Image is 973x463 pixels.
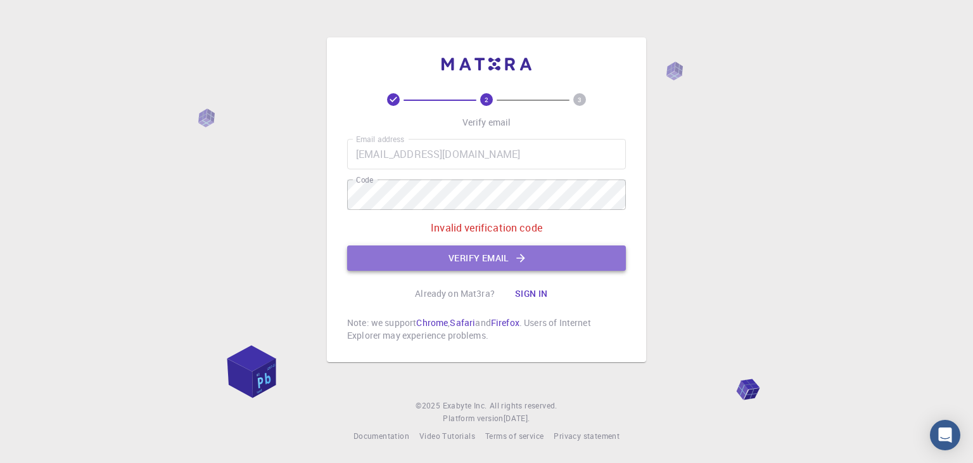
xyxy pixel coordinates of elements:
p: Note: we support , and . Users of Internet Explorer may experience problems. [347,316,626,342]
p: Verify email [462,116,511,129]
a: Terms of service [485,430,544,443]
a: Firefox [491,316,519,329]
a: Documentation [353,430,409,443]
span: Video Tutorials [419,431,475,441]
span: © 2025 [416,400,442,412]
a: Exabyte Inc. [443,400,487,412]
label: Code [356,174,373,185]
text: 2 [485,95,488,104]
p: Invalid verification code [431,220,542,235]
span: Documentation [353,431,409,441]
button: Verify email [347,245,626,271]
a: Privacy statement [554,430,620,443]
span: Platform version [443,412,503,425]
a: [DATE]. [504,412,530,425]
p: Already on Mat3ra? [415,287,495,300]
label: Email address [356,134,404,145]
span: Privacy statement [554,431,620,441]
a: Safari [450,316,475,329]
span: Terms of service [485,431,544,441]
div: Open Intercom Messenger [930,420,960,450]
span: [DATE] . [504,413,530,423]
span: Exabyte Inc. [443,400,487,410]
a: Video Tutorials [419,430,475,443]
span: All rights reserved. [490,400,557,412]
a: Chrome [416,316,448,329]
text: 3 [578,95,582,104]
button: Sign in [505,281,558,306]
